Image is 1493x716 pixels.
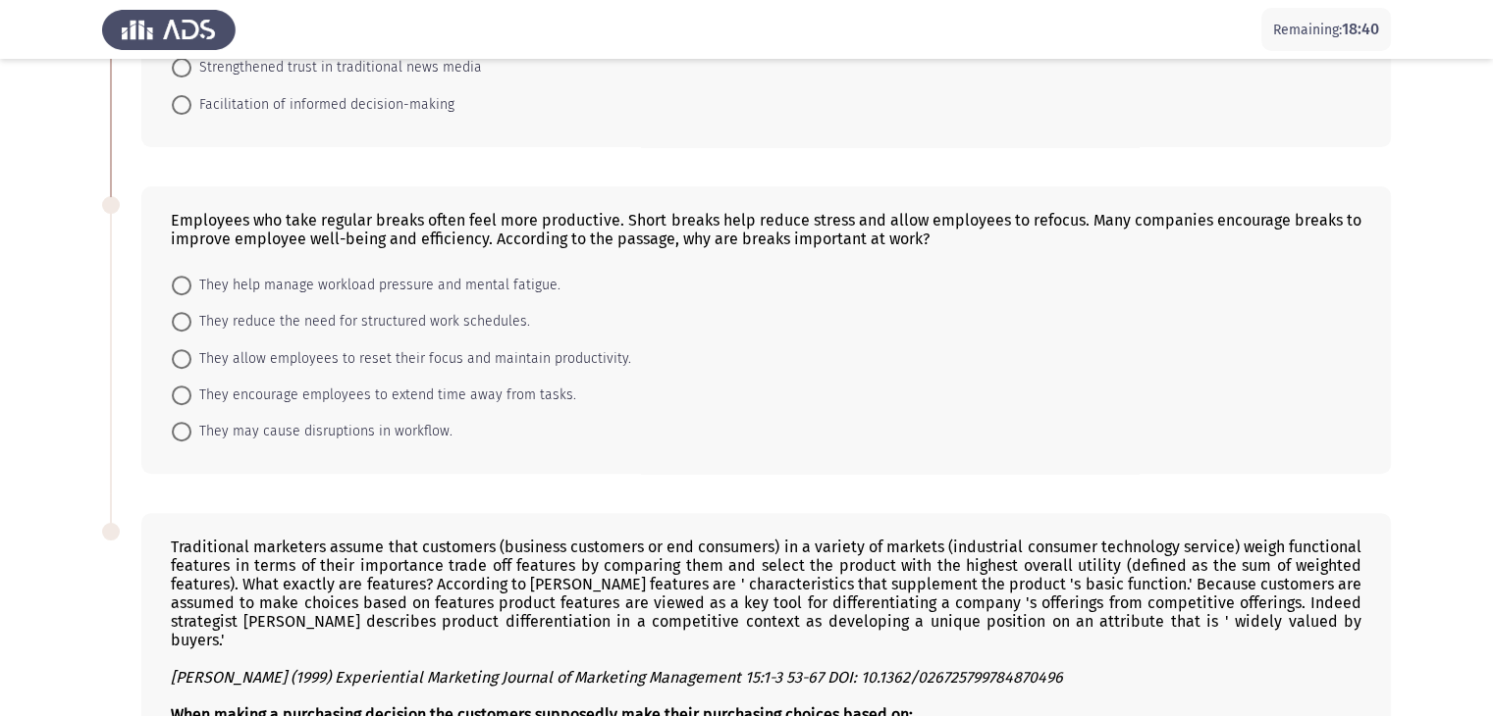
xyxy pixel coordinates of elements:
span: They encourage employees to extend time away from tasks. [191,384,576,407]
span: Facilitation of informed decision-making [191,93,454,117]
div: Employees who take regular breaks often feel more productive. Short breaks help reduce stress and... [171,211,1361,248]
span: They help manage workload pressure and mental fatigue. [191,274,560,297]
p: Remaining: [1273,18,1379,42]
span: 18:40 [1342,20,1379,38]
span: Strengthened trust in traditional news media [191,56,482,79]
span: They may cause disruptions in workflow. [191,420,453,443]
span: They allow employees to reset their focus and maintain productivity. [191,347,631,371]
span: They reduce the need for structured work schedules. [191,310,530,333]
i: [PERSON_NAME] (1999) Experiential Marketing Journal of Marketing Management 15:1-3 53-67 DOI: 10.... [171,668,1063,687]
img: Assess Talent Management logo [102,2,236,57]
